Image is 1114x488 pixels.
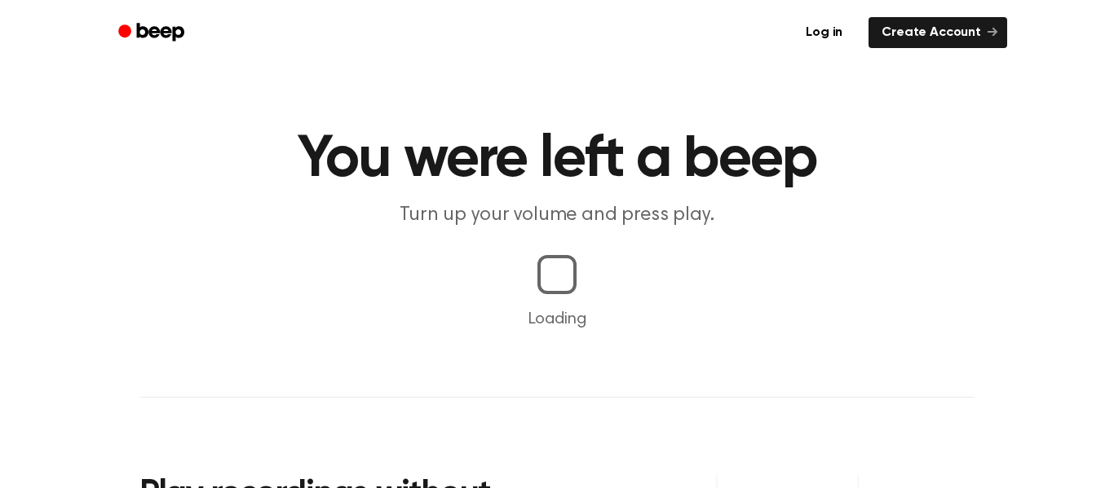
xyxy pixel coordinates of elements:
[20,307,1094,332] p: Loading
[244,202,870,229] p: Turn up your volume and press play.
[107,17,199,49] a: Beep
[869,17,1007,48] a: Create Account
[139,130,975,189] h1: You were left a beep
[789,14,859,51] a: Log in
